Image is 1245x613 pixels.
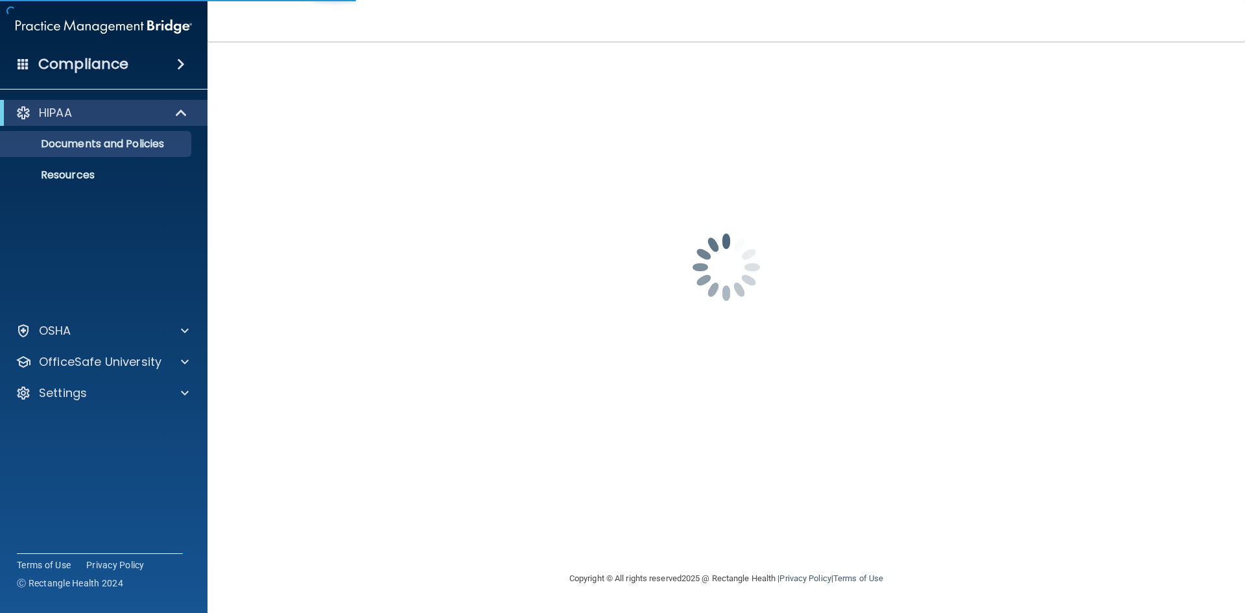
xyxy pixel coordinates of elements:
[8,169,185,182] p: Resources
[833,573,883,583] a: Terms of Use
[86,559,145,571] a: Privacy Policy
[39,354,161,370] p: OfficeSafe University
[661,202,791,332] img: spinner.e123f6fc.gif
[17,559,71,571] a: Terms of Use
[38,55,128,73] h4: Compliance
[16,14,192,40] img: PMB logo
[39,385,87,401] p: Settings
[490,558,963,599] div: Copyright © All rights reserved 2025 @ Rectangle Health | |
[8,138,185,150] p: Documents and Policies
[17,577,123,590] span: Ⓒ Rectangle Health 2024
[39,323,71,339] p: OSHA
[16,354,189,370] a: OfficeSafe University
[16,105,188,121] a: HIPAA
[16,323,189,339] a: OSHA
[39,105,72,121] p: HIPAA
[779,573,831,583] a: Privacy Policy
[16,385,189,401] a: Settings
